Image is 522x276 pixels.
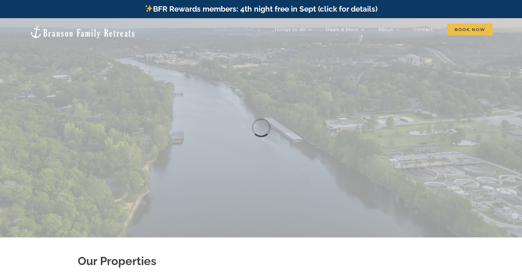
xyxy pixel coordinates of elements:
span: Deals & More [326,27,358,32]
span: Vacation homes [214,27,254,32]
img: ✨ [145,5,153,12]
span: Book Now [447,23,493,35]
span: About [378,27,393,32]
img: Branson Family Retreats Logo [29,25,136,39]
strong: Our Properties [78,254,156,268]
a: Deals & More [326,23,364,36]
a: Contact [414,23,433,36]
a: Things to do [274,23,312,36]
a: BFR Rewards members: 4th night free in Sept (click for details) [145,4,377,13]
a: Vacation homes [214,23,260,36]
nav: Main Menu [214,23,493,36]
a: About [378,23,399,36]
a: Book Now [447,23,493,36]
span: Things to do [274,27,306,32]
span: Contact [414,27,433,32]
